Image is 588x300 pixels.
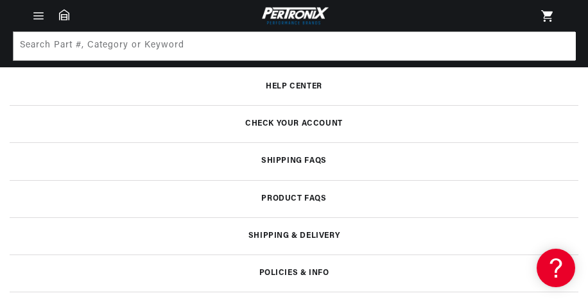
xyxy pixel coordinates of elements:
h3: Shipping & Delivery [248,233,340,239]
a: Product FAQs [10,180,578,217]
a: Garage: 0 item(s) [59,9,69,21]
a: Shipping FAQs [10,142,578,179]
input: Search Part #, Category or Keyword [13,32,576,60]
h3: Policies & Info [259,270,329,276]
h3: Help Center [266,83,322,90]
img: Pertronix [259,5,329,26]
a: Help Center [10,68,578,105]
a: Shipping & Delivery [10,217,578,254]
h3: Product FAQs [261,196,326,202]
summary: Policies & Info [10,254,578,292]
h3: Check your account [245,121,343,127]
button: Search Part #, Category or Keyword [546,32,575,60]
a: Check your account [10,105,578,142]
h3: Shipping FAQs [261,158,327,164]
summary: Menu [24,9,53,23]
